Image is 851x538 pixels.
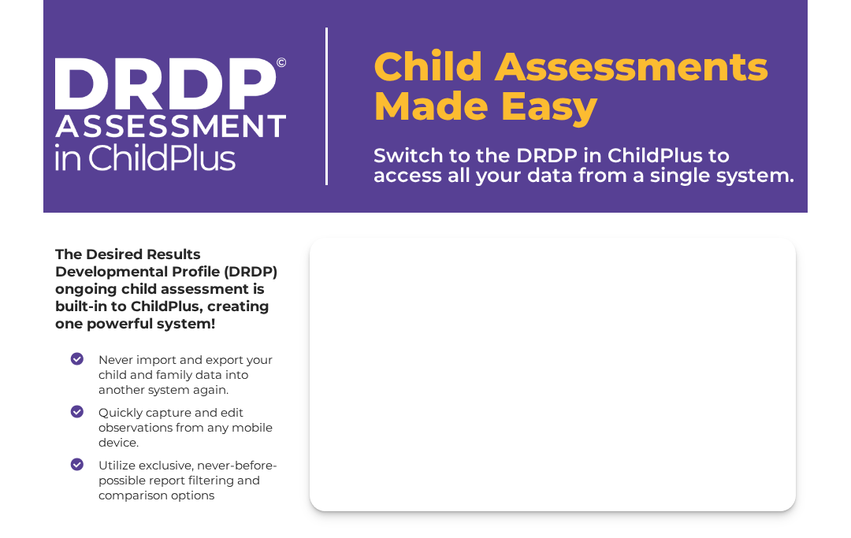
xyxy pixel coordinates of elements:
li: Never import and export your child and family data into another system again. [71,352,286,397]
h4: The Desired Results Developmental Profile (DRDP) ongoing child assessment is built-in to ChildPlu... [55,246,286,332]
h1: Child Assessments Made Easy [373,47,796,126]
img: drdp-logo-white_web [55,58,286,171]
li: Utilize exclusive, never-before-possible report filtering and comparison options [71,458,286,503]
h3: Switch to the DRDP in ChildPlus to access all your data from a single system. [373,146,796,185]
li: Quickly capture and edit observations from any mobile device. [71,405,286,450]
